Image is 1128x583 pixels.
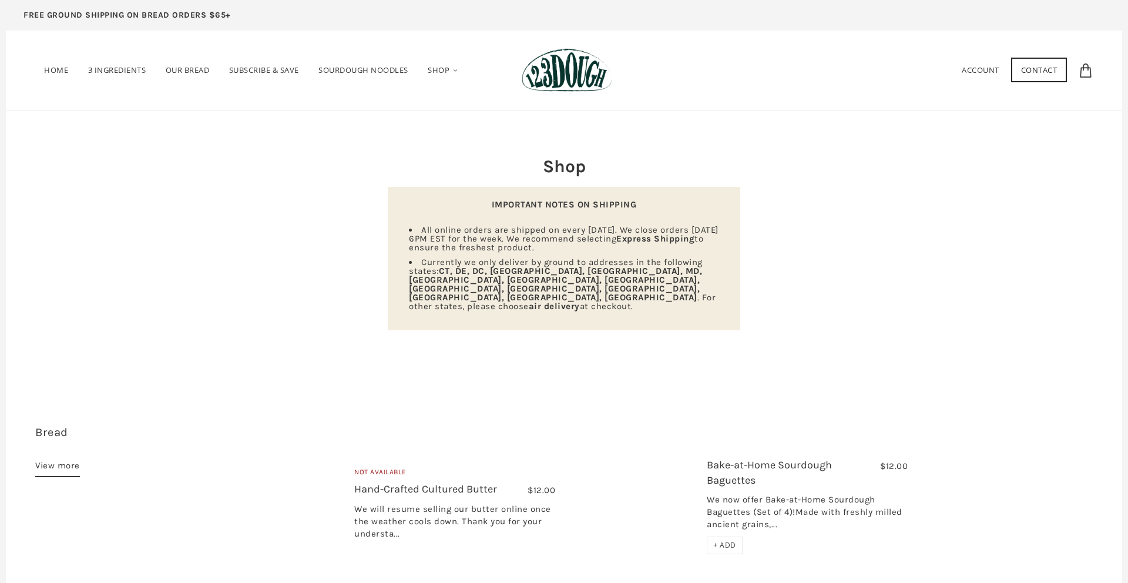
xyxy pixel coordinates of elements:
[880,461,908,471] span: $12.00
[35,424,211,458] h3: 12 items
[35,458,80,477] a: View more
[354,467,555,483] div: Not Available
[962,65,999,75] a: Account
[166,65,210,75] span: Our Bread
[35,425,68,439] a: Bread
[713,540,736,550] span: + ADD
[707,494,908,537] div: We now offer Bake-at-Home Sourdough Baguettes (Set of 4)!Made with freshly milled ancient grains,...
[529,301,580,311] strong: air delivery
[229,65,299,75] span: Subscribe & Save
[428,65,449,75] span: Shop
[220,49,308,92] a: Subscribe & Save
[419,49,468,92] a: Shop
[35,49,468,92] nav: Primary
[44,65,68,75] span: Home
[616,233,694,244] strong: Express Shipping
[573,443,698,569] a: Bake-at-Home Sourdough Baguettes
[88,65,146,75] span: 3 Ingredients
[354,483,497,495] a: Hand-Crafted Cultured Butter
[492,199,637,210] strong: IMPORTANT NOTES ON SHIPPING
[528,485,555,495] span: $12.00
[310,49,417,92] a: SOURDOUGH NOODLES
[409,225,719,253] span: All online orders are shipped on every [DATE]. We close orders [DATE] 6PM EST for the week. We re...
[522,48,612,92] img: 123Dough Bakery
[79,49,155,92] a: 3 Ingredients
[354,503,555,546] div: We will resume selling our butter online once the weather cools down. Thank you for your understa...
[409,266,702,303] strong: CT, DE, DC, [GEOGRAPHIC_DATA], [GEOGRAPHIC_DATA], MD, [GEOGRAPHIC_DATA], [GEOGRAPHIC_DATA], [GEOG...
[23,9,231,22] p: FREE GROUND SHIPPING ON BREAD ORDERS $65+
[388,154,740,179] h2: Shop
[157,49,219,92] a: Our Bread
[409,257,716,311] span: Currently we only deliver by ground to addresses in the following states: . For other states, ple...
[318,65,408,75] span: SOURDOUGH NOODLES
[1011,58,1067,82] a: Contact
[707,458,832,486] a: Bake-at-Home Sourdough Baguettes
[6,6,249,31] a: FREE GROUND SHIPPING ON BREAD ORDERS $65+
[35,49,77,92] a: Home
[707,537,743,554] div: + ADD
